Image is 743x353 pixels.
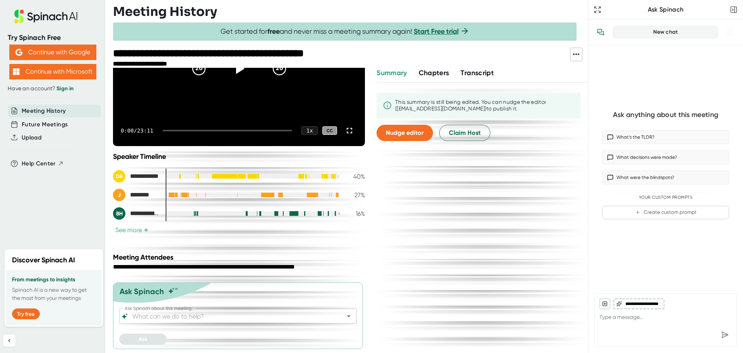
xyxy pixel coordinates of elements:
[22,159,56,168] span: Help Center
[113,189,159,201] div: Jagadish
[12,308,40,319] button: Try free
[22,159,64,168] button: Help Center
[346,173,365,180] div: 40 %
[120,287,164,296] div: Ask Spinach
[602,130,729,144] button: What’s the TLDR?
[414,27,459,36] a: Start Free trial
[602,206,729,219] button: Create custom prompt
[9,64,96,79] button: Continue with Microsoft
[22,107,66,115] button: Meeting History
[8,85,98,92] div: Have an account?
[439,125,490,141] button: Claim Host
[12,255,75,265] h2: Discover Spinach AI
[602,170,729,184] button: What were the blindspots?
[3,334,15,347] button: Collapse sidebar
[301,126,318,135] div: 1 x
[718,328,732,342] div: Send message
[131,311,332,322] input: What can we do to help?
[144,227,149,233] span: +
[139,336,147,343] span: Ask
[119,334,167,345] button: Ask
[113,170,159,183] div: Darrin Rawls
[343,311,354,322] button: Open
[419,69,449,77] span: Chapters
[377,69,407,77] span: Summary
[728,4,739,15] button: Close conversation sidebar
[593,24,608,40] button: View conversation history
[113,189,125,201] div: J
[322,126,337,135] div: CC
[461,68,494,78] button: Transcript
[267,27,280,36] b: free
[9,45,96,60] button: Continue with Google
[377,125,433,141] button: Nudge editor
[592,4,603,15] button: Expand to Ask Spinach page
[22,133,41,142] button: Upload
[22,120,68,129] button: Future Meetings
[113,226,151,234] button: See more+
[113,152,365,161] div: Speaker Timeline
[449,128,481,138] span: Claim Host
[8,33,98,42] div: Try Spinach Free
[121,127,153,134] div: 0:00 / 23:11
[419,68,449,78] button: Chapters
[377,68,407,78] button: Summary
[346,191,365,199] div: 27 %
[602,150,729,164] button: What decisions were made?
[618,29,713,36] div: New chat
[113,207,159,220] div: Bjorn Hovland
[602,195,729,200] div: Your Custom Prompts
[386,129,424,136] span: Nudge editor
[56,85,74,92] a: Sign in
[346,210,365,217] div: 16 %
[395,99,574,112] div: This summary is still being edited. You can nudge the editor ([EMAIL_ADDRESS][DOMAIN_NAME]) to pu...
[113,170,125,183] div: DR
[15,49,22,56] img: Aehbyd4JwY73AAAAAElFTkSuQmCC
[603,6,728,14] div: Ask Spinach
[461,69,494,77] span: Transcript
[113,207,125,220] div: BH
[12,286,96,302] p: Spinach AI is a new way to get the most from your meetings
[113,4,217,19] h3: Meeting History
[613,110,718,119] div: Ask anything about this meeting
[12,277,96,283] h3: From meetings to insights
[221,27,469,36] span: Get started for and never miss a meeting summary again!
[113,253,367,262] div: Meeting Attendees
